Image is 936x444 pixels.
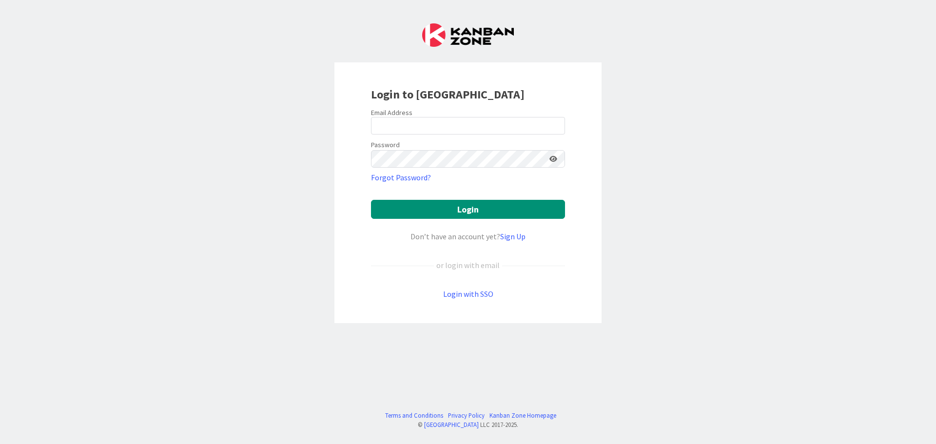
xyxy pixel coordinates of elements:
[489,411,556,420] a: Kanban Zone Homepage
[371,108,412,117] label: Email Address
[385,411,443,420] a: Terms and Conditions
[443,289,493,299] a: Login with SSO
[380,420,556,429] div: © LLC 2017- 2025 .
[500,232,526,241] a: Sign Up
[371,200,565,219] button: Login
[424,421,479,428] a: [GEOGRAPHIC_DATA]
[448,411,485,420] a: Privacy Policy
[434,259,502,271] div: or login with email
[371,87,525,102] b: Login to [GEOGRAPHIC_DATA]
[371,140,400,150] label: Password
[422,23,514,47] img: Kanban Zone
[371,172,431,183] a: Forgot Password?
[371,231,565,242] div: Don’t have an account yet?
